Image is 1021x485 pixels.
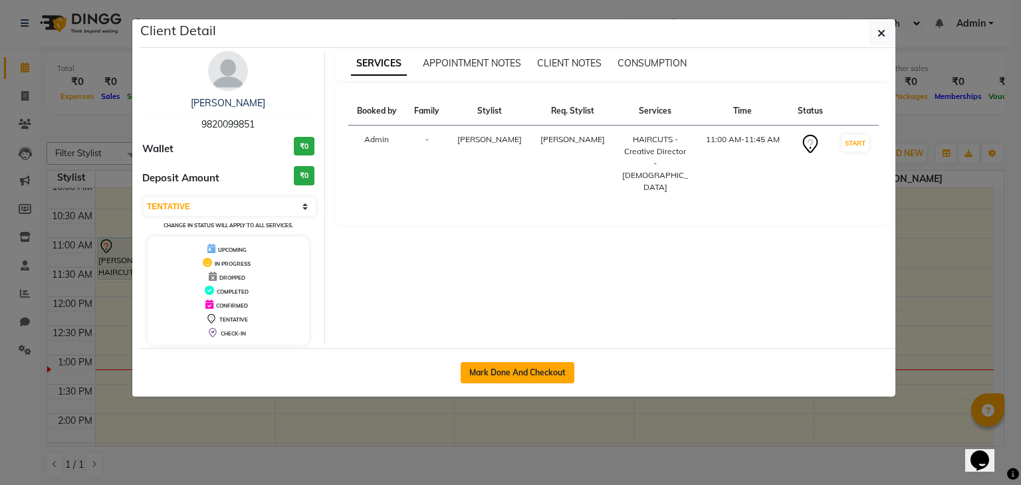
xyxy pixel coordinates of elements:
td: - [405,126,448,202]
span: TENTATIVE [219,316,248,323]
th: Booked by [348,97,406,126]
span: UPCOMING [218,246,247,253]
iframe: chat widget [965,432,1008,472]
span: 9820099851 [201,118,255,130]
span: Wallet [142,142,173,157]
th: Stylist [448,97,531,126]
h3: ₹0 [294,137,314,156]
button: Mark Done And Checkout [461,362,574,383]
span: DROPPED [219,274,245,281]
th: Time [697,97,789,126]
button: START [842,135,869,151]
span: CONSUMPTION [618,57,687,69]
th: Family [405,97,448,126]
span: [PERSON_NAME] [457,134,522,144]
td: 11:00 AM-11:45 AM [697,126,789,202]
span: APPOINTMENT NOTES [423,57,521,69]
span: [PERSON_NAME] [540,134,605,144]
h3: ₹0 [294,166,314,185]
span: COMPLETED [217,288,249,295]
span: IN PROGRESS [215,260,251,267]
img: avatar [208,51,248,91]
th: Status [789,97,832,126]
span: CLIENT NOTES [537,57,602,69]
span: Deposit Amount [142,171,219,186]
span: SERVICES [351,52,407,76]
small: Change in status will apply to all services. [164,222,293,229]
span: CHECK-IN [221,330,246,337]
th: Services [614,97,697,126]
div: HAIRCUTS - Creative Director - [DEMOGRAPHIC_DATA] [622,134,689,193]
h5: Client Detail [140,21,216,41]
span: CONFIRMED [216,302,248,309]
th: Req. Stylist [531,97,614,126]
td: Admin [348,126,406,202]
a: [PERSON_NAME] [191,97,265,109]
